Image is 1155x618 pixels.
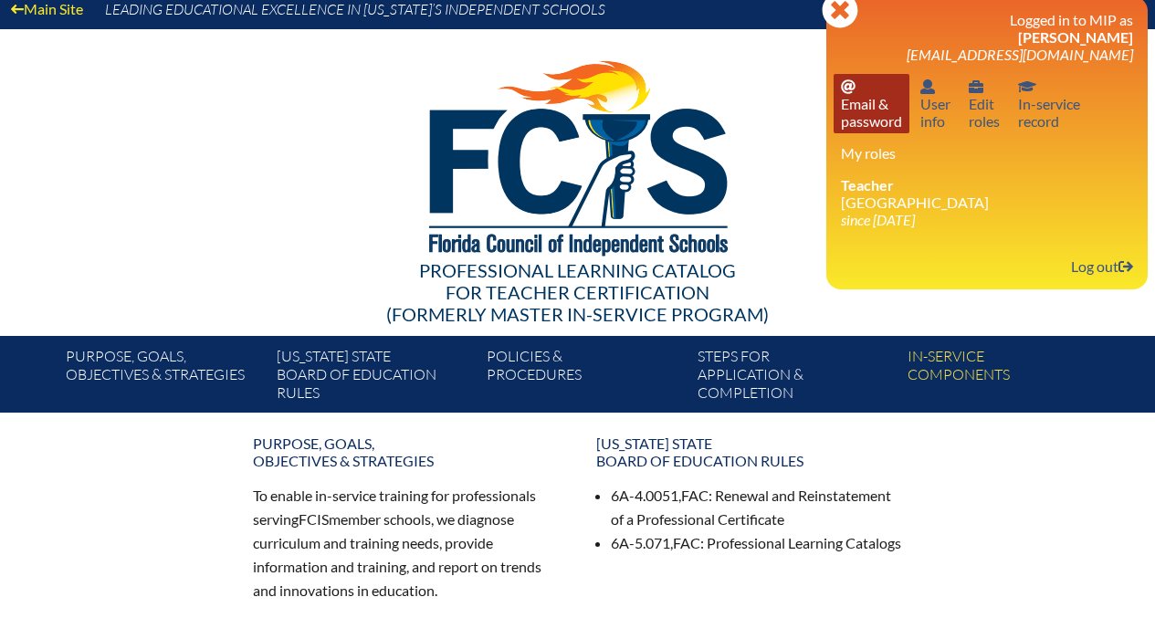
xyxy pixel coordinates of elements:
[479,343,689,413] a: Policies &Procedures
[673,534,700,551] span: FAC
[1118,259,1133,274] svg: Log out
[269,343,479,413] a: [US_STATE] StateBoard of Education rules
[299,510,329,528] span: FCIS
[446,281,709,303] span: for Teacher Certification
[900,343,1110,413] a: In-servicecomponents
[834,74,909,133] a: Email passwordEmail &password
[611,531,903,555] li: 6A-5.071, : Professional Learning Catalogs
[841,176,894,194] span: Teacher
[1018,28,1133,46] span: [PERSON_NAME]
[1018,79,1036,94] svg: In-service record
[52,259,1104,325] div: Professional Learning Catalog (formerly Master In-service Program)
[913,74,958,133] a: User infoUserinfo
[681,487,709,504] span: FAC
[58,343,268,413] a: Purpose, goals,objectives & strategies
[1011,74,1087,133] a: In-service recordIn-servicerecord
[841,144,1133,162] h3: My roles
[961,74,1007,133] a: User infoEditroles
[585,427,914,477] a: [US_STATE] StateBoard of Education rules
[969,79,983,94] svg: User info
[907,46,1133,63] span: [EMAIL_ADDRESS][DOMAIN_NAME]
[841,11,1133,63] h3: Logged in to MIP as
[253,484,560,602] p: To enable in-service training for professionals serving member schools, we diagnose curriculum an...
[841,79,856,94] svg: Email password
[841,176,1133,228] li: [GEOGRAPHIC_DATA]
[920,79,935,94] svg: User info
[1064,254,1140,278] a: Log outLog out
[841,211,915,228] i: since [DATE]
[611,484,903,531] li: 6A-4.0051, : Renewal and Reinstatement of a Professional Certificate
[242,427,571,477] a: Purpose, goals,objectives & strategies
[389,29,766,278] img: FCISlogo221.eps
[690,343,900,413] a: Steps forapplication & completion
